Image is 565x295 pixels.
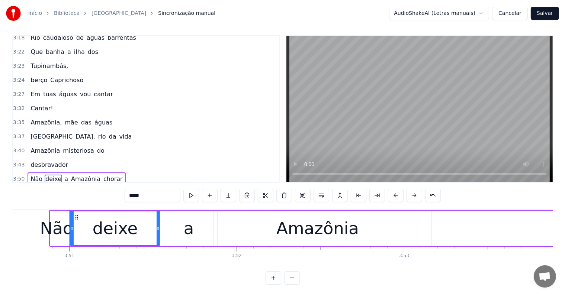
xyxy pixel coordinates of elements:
[13,62,25,70] span: 3:23
[13,48,25,56] span: 3:22
[93,90,113,98] span: cantar
[30,104,54,113] span: Cantar!
[30,161,69,169] span: desbravador
[13,105,25,112] span: 3:32
[94,118,113,127] span: águas
[30,48,44,56] span: Que
[13,175,25,183] span: 3:50
[492,7,528,20] button: Cancelar
[73,48,86,56] span: ilha
[534,265,556,288] div: Bate-papo aberto
[13,161,25,169] span: 3:43
[531,7,559,20] button: Salvar
[108,132,117,141] span: da
[28,10,215,17] nav: breadcrumb
[76,33,84,42] span: de
[42,33,74,42] span: caudaloso
[67,48,72,56] span: a
[96,146,105,155] span: do
[80,118,92,127] span: das
[119,132,133,141] span: vida
[70,175,101,183] span: Amazônia
[399,253,409,259] div: 3:53
[42,90,57,98] span: tuas
[40,216,73,241] div: Não
[64,253,74,259] div: 3:51
[107,33,137,42] span: barrentas
[13,119,25,126] span: 3:35
[13,91,25,98] span: 3:27
[64,118,78,127] span: mãe
[276,216,359,241] div: Amazônia
[58,90,78,98] span: águas
[54,10,80,17] a: Biblioteca
[92,10,146,17] a: [GEOGRAPHIC_DATA]
[13,133,25,140] span: 3:37
[64,175,69,183] span: a
[6,6,21,21] img: youka
[30,62,69,70] span: Tupinambás,
[232,253,242,259] div: 3:52
[158,10,215,17] span: Sincronização manual
[30,33,41,42] span: Rio
[28,10,42,17] a: Início
[97,132,107,141] span: rio
[79,90,92,98] span: vou
[184,216,194,241] div: a
[30,175,43,183] span: Não
[93,216,138,241] div: deixe
[103,175,123,183] span: chorar
[87,48,99,56] span: dos
[30,146,61,155] span: Amazônia
[30,132,96,141] span: [GEOGRAPHIC_DATA],
[45,175,62,183] span: deixe
[49,76,84,84] span: Caprichoso
[13,77,25,84] span: 3:24
[30,90,41,98] span: Em
[62,146,94,155] span: misteriosa
[86,33,105,42] span: águas
[30,118,62,127] span: Amazônia,
[30,76,48,84] span: berço
[45,48,65,56] span: banha
[13,34,25,42] span: 3:18
[13,147,25,155] span: 3:40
